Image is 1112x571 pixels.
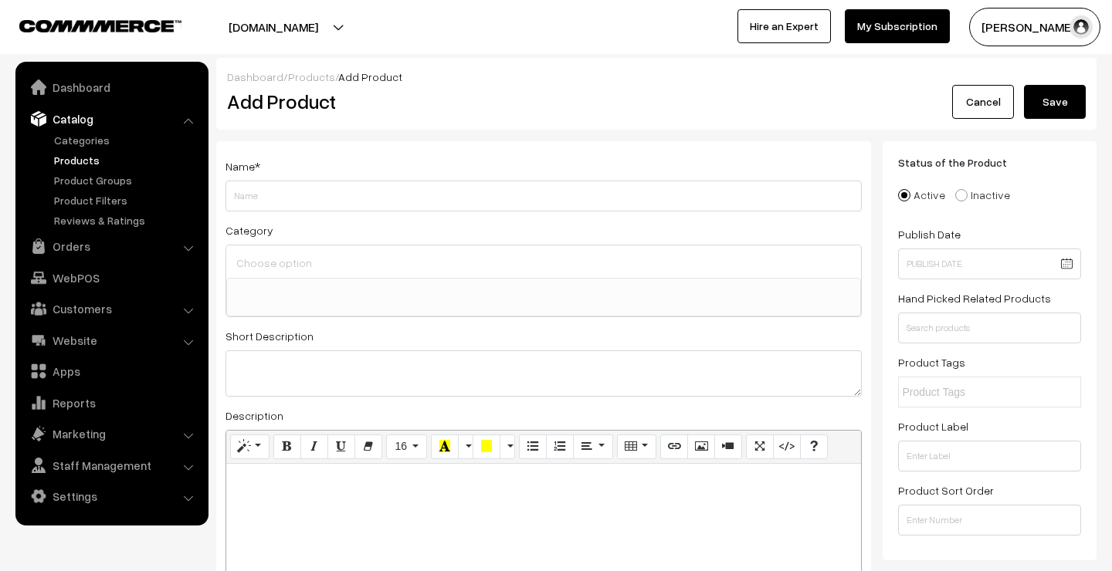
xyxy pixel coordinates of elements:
a: Hire an Expert [737,9,831,43]
a: Reports [19,389,203,417]
img: COMMMERCE [19,20,181,32]
input: Product Tags [903,384,1038,400]
a: Apps [19,357,203,385]
input: Choose option [232,252,855,274]
button: Help [800,434,828,459]
a: Staff Management [19,451,203,479]
button: Picture [687,434,715,459]
button: Recent Color [431,434,459,459]
input: Name [225,181,862,211]
a: Products [50,152,203,168]
a: Reviews & Ratings [50,212,203,228]
a: Cancel [952,85,1014,119]
label: Product Tags [898,354,965,370]
label: Inactive [955,187,1010,203]
button: Font Size [386,434,427,459]
label: Name [225,158,260,174]
input: Search products [898,313,1082,343]
input: Publish Date [898,248,1082,279]
button: Background Color [473,434,500,459]
a: Products [288,70,335,83]
button: Link (⌘+K) [660,434,688,459]
button: [DOMAIN_NAME] [175,8,372,46]
input: Enter Label [898,441,1082,471]
a: Orders [19,232,203,260]
button: Code View [773,434,801,459]
a: WebPOS [19,264,203,292]
label: Product Label [898,418,968,434]
input: Enter Number [898,505,1082,536]
button: Full Screen [746,434,774,459]
h2: Add Product [227,90,866,113]
button: Table [617,434,656,459]
label: Product Sort Order [898,482,994,498]
a: Marketing [19,420,203,448]
span: Status of the Product [898,156,1026,169]
button: Underline (⌘+U) [327,434,355,459]
button: Save [1024,85,1086,119]
a: Dashboard [19,73,203,101]
span: 16 [395,440,407,452]
button: Style [230,434,270,459]
a: Customers [19,295,203,323]
label: Description [225,407,283,424]
label: Hand Picked Related Products [898,290,1051,306]
a: Product Filters [50,192,203,208]
span: Add Product [338,70,402,83]
a: My Subscription [845,9,950,43]
a: Categories [50,132,203,148]
a: Catalog [19,105,203,133]
button: [PERSON_NAME] [969,8,1100,46]
button: Italic (⌘+I) [300,434,328,459]
button: More Color [500,434,515,459]
button: Unordered list (⌘+⇧+NUM7) [519,434,547,459]
a: Website [19,326,203,354]
label: Short Description [225,328,314,344]
label: Publish Date [898,226,961,242]
a: Product Groups [50,172,203,188]
label: Category [225,222,273,238]
a: Settings [19,482,203,510]
label: Active [898,187,945,203]
button: Bold (⌘+B) [273,434,301,459]
button: Video [714,434,742,459]
div: / / [227,69,1086,85]
button: Remove Font Style (⌘+\) [354,434,382,459]
button: Paragraph [573,434,612,459]
button: Ordered list (⌘+⇧+NUM8) [546,434,574,459]
a: Dashboard [227,70,283,83]
a: COMMMERCE [19,15,154,34]
img: user [1070,15,1093,39]
button: More Color [458,434,473,459]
